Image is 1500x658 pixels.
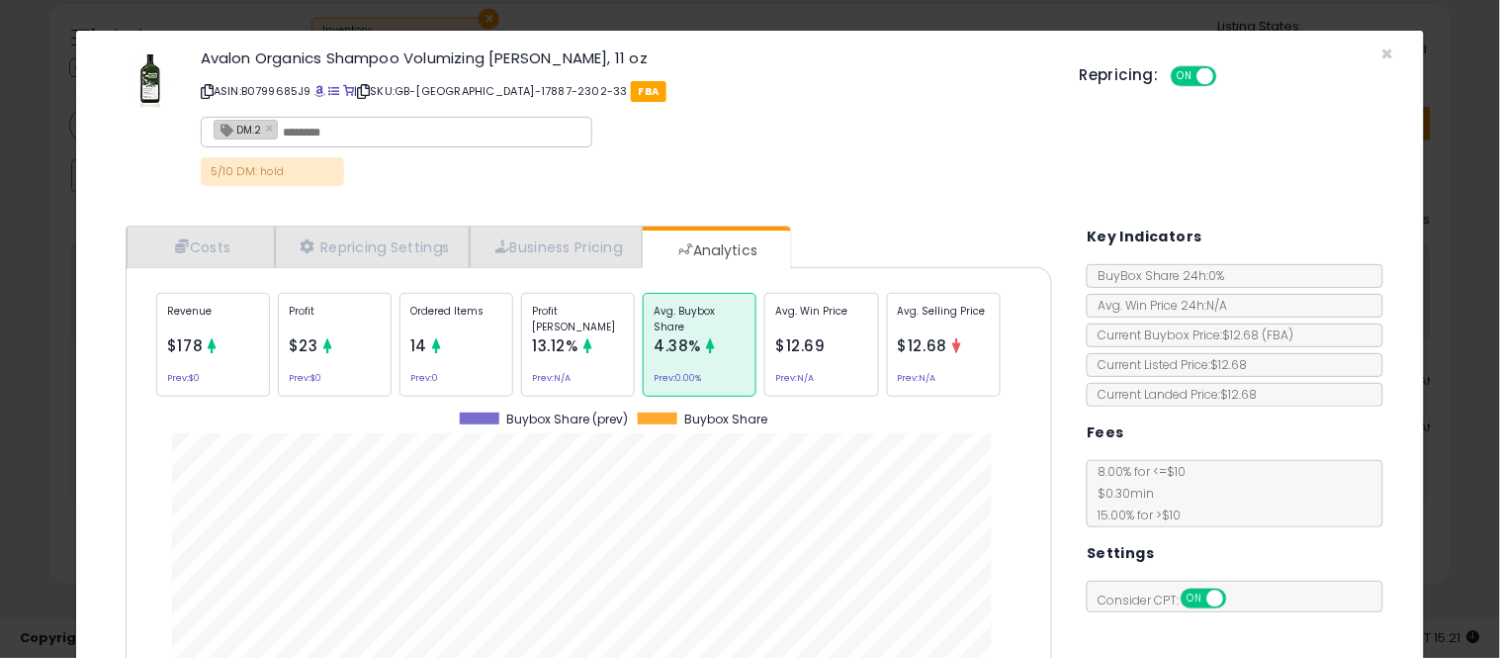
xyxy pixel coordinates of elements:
h5: Fees [1087,421,1124,445]
small: Prev: $0 [289,375,321,381]
span: FBA [631,81,667,102]
a: BuyBox page [314,83,325,99]
span: Buybox Share [684,413,767,426]
span: Avg. Win Price 24h: N/A [1088,297,1227,314]
span: Current Buybox Price: [1088,327,1293,343]
span: ON [1173,68,1197,85]
span: Current Listed Price: $12.68 [1088,356,1247,373]
small: Prev: 0 [410,375,438,381]
p: Avg. Selling Price [898,304,990,333]
span: BuyBox Share 24h: 0% [1088,267,1224,284]
h5: Key Indicators [1087,225,1202,249]
a: Costs [127,227,275,267]
span: 15.00 % for > $10 [1088,507,1181,523]
span: $12.68 [1222,327,1293,343]
span: Consider CPT: [1088,592,1253,609]
span: $23 [289,335,318,356]
p: Avg. Buybox Share [654,304,746,333]
h3: Avalon Organics Shampoo Volumizing [PERSON_NAME], 11 oz [201,50,1050,65]
h5: Settings [1087,541,1154,566]
span: 8.00 % for <= $10 [1088,463,1186,523]
span: Current Landed Price: $12.68 [1088,386,1257,403]
a: All offer listings [328,83,339,99]
span: $178 [167,335,204,356]
span: Buybox Share (prev) [506,413,628,426]
a: Analytics [643,231,789,270]
a: Repricing Settings [275,227,471,267]
span: $0.30 min [1088,485,1154,502]
a: × [266,119,278,137]
span: ON [1183,591,1207,608]
small: Prev: N/A [532,375,571,381]
span: $12.68 [898,335,948,356]
small: Prev: N/A [775,375,814,381]
p: 5/10 DM: hold [201,157,344,186]
span: × [1381,40,1394,68]
p: Ordered Items [410,304,502,333]
a: Your listing only [343,83,354,99]
small: Prev: 0.00% [654,375,701,381]
span: $12.69 [775,335,826,356]
span: 13.12% [532,335,578,356]
p: ASIN: B0799685J9 | SKU: GB-[GEOGRAPHIC_DATA]-17887-2302-33 [201,75,1050,107]
p: Profit [PERSON_NAME] [532,304,624,333]
a: Business Pricing [470,227,643,267]
h5: Repricing: [1080,67,1159,83]
span: 14 [410,335,427,356]
p: Avg. Win Price [775,304,867,333]
span: OFF [1213,68,1245,85]
span: 4.38% [654,335,701,356]
p: Profit [289,304,381,333]
span: ( FBA ) [1262,327,1293,343]
p: Revenue [167,304,259,333]
img: 41J1jWOftqL._SL60_.jpg [121,50,180,110]
span: DM.2 [215,121,261,138]
small: Prev: $0 [167,375,200,381]
span: OFF [1224,591,1256,608]
small: Prev: N/A [898,375,936,381]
